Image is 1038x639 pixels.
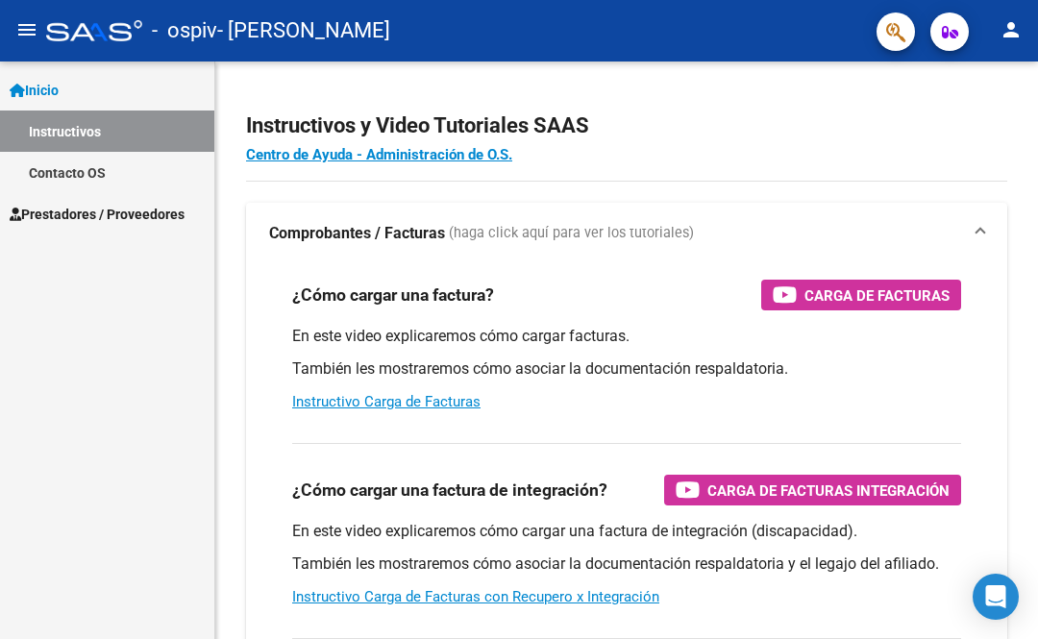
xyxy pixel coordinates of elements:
[15,18,38,41] mat-icon: menu
[707,479,950,503] span: Carga de Facturas Integración
[973,574,1019,620] div: Open Intercom Messenger
[152,10,217,52] span: - ospiv
[292,282,494,308] h3: ¿Cómo cargar una factura?
[804,283,950,307] span: Carga de Facturas
[292,521,961,542] p: En este video explicaremos cómo cargar una factura de integración (discapacidad).
[292,553,961,575] p: También les mostraremos cómo asociar la documentación respaldatoria y el legajo del afiliado.
[10,204,185,225] span: Prestadores / Proveedores
[246,203,1007,264] mat-expansion-panel-header: Comprobantes / Facturas (haga click aquí para ver los tutoriales)
[449,223,694,244] span: (haga click aquí para ver los tutoriales)
[217,10,390,52] span: - [PERSON_NAME]
[292,393,481,410] a: Instructivo Carga de Facturas
[292,588,659,605] a: Instructivo Carga de Facturas con Recupero x Integración
[292,477,607,504] h3: ¿Cómo cargar una factura de integración?
[292,358,961,380] p: También les mostraremos cómo asociar la documentación respaldatoria.
[1000,18,1023,41] mat-icon: person
[292,326,961,347] p: En este video explicaremos cómo cargar facturas.
[246,146,512,163] a: Centro de Ayuda - Administración de O.S.
[246,108,1007,144] h2: Instructivos y Video Tutoriales SAAS
[761,280,961,310] button: Carga de Facturas
[10,80,59,101] span: Inicio
[664,475,961,505] button: Carga de Facturas Integración
[269,223,445,244] strong: Comprobantes / Facturas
